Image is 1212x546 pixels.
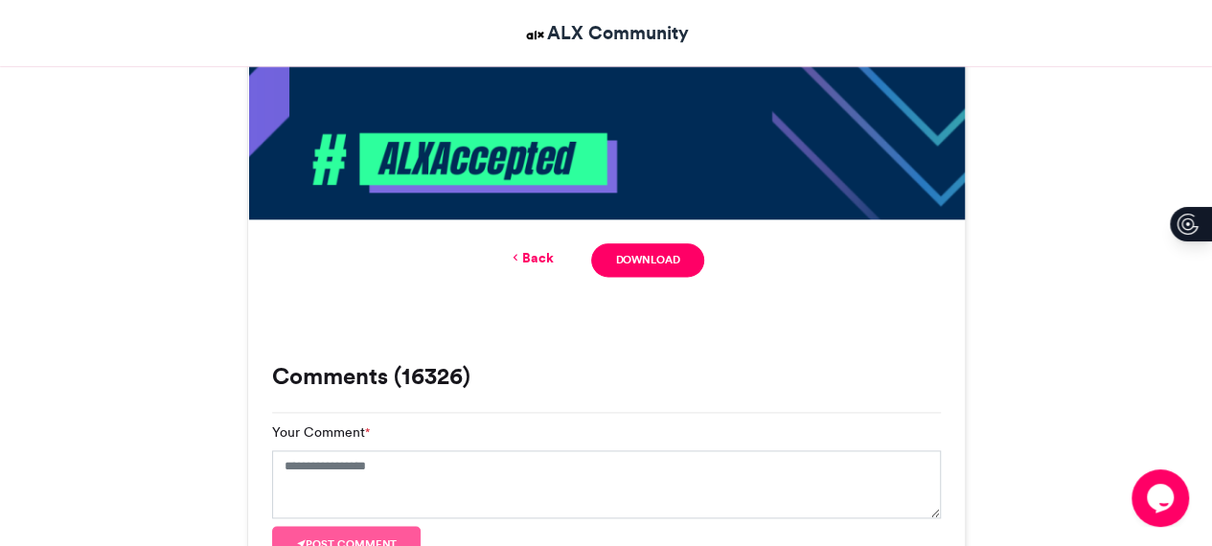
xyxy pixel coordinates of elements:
iframe: chat widget [1132,469,1193,527]
a: Download [591,243,703,277]
a: Back [508,248,553,268]
label: Your Comment [272,422,370,443]
img: ALX Community [523,23,547,47]
h3: Comments (16326) [272,365,941,388]
a: ALX Community [523,19,689,47]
